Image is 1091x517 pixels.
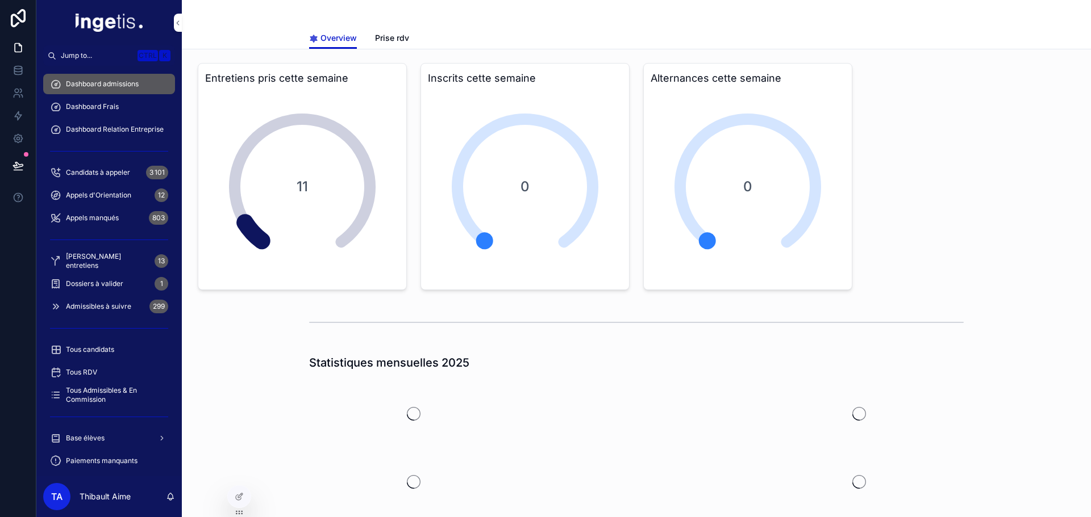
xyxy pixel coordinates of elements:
a: [PERSON_NAME] entretiens13 [43,251,175,271]
div: 299 [149,300,168,313]
span: Paiements manquants [66,456,138,465]
a: Dashboard admissions [43,74,175,94]
span: 0 [709,178,786,196]
div: 12 [155,188,168,202]
span: 11 [264,178,341,196]
span: Prise rdv [375,32,409,44]
a: Candidats à appeler3 101 [43,162,175,183]
span: Tous Admissibles & En Commission [66,386,164,404]
a: Admissibles à suivre299 [43,296,175,317]
span: Ctrl [138,50,158,61]
span: Candidats à appeler [66,168,130,177]
span: Dashboard Frais [66,102,119,111]
a: Appels manqués803 [43,208,175,228]
h3: Entretiens pris cette semaine [205,70,399,86]
span: Dashboard Relation Entreprise [66,125,164,134]
span: Dashboard admissions [66,79,139,89]
span: Jump to... [61,51,133,60]
a: Base élèves [43,428,175,448]
span: Base élèves [66,434,105,443]
a: Appels d'Orientation12 [43,185,175,205]
span: Tous RDV [66,368,97,377]
a: Tous Admissibles & En Commission [43,385,175,405]
div: 3 101 [146,166,168,179]
a: Overview [309,28,357,49]
div: 13 [155,254,168,268]
span: 0 [486,178,564,196]
div: 803 [149,211,168,225]
a: Prise rdv [375,28,409,51]
a: Tous candidats [43,339,175,360]
h3: Alternances cette semaine [651,70,845,86]
span: [PERSON_NAME] entretiens [66,252,150,270]
span: Appels d'Orientation [66,191,131,200]
h3: Inscrits cette semaine [428,70,622,86]
span: K [160,51,169,60]
div: scrollable content [36,66,182,476]
a: Tous RDV [43,362,175,383]
a: Dashboard Frais [43,96,175,117]
h1: Statistiques mensuelles 2025 [309,355,469,371]
span: Dossiers à valider [66,279,123,288]
a: Dossiers à valider1 [43,274,175,294]
span: TA [51,490,63,503]
a: Dashboard Relation Entreprise [43,119,175,140]
p: Thibault Aime [80,491,131,502]
div: 1 [155,277,168,291]
span: Appels manqués [66,213,119,222]
span: Admissibles à suivre [66,302,131,311]
span: Overview [320,32,357,44]
a: Paiements manquants [43,451,175,471]
img: App logo [76,14,143,32]
button: Jump to...CtrlK [43,45,175,66]
span: Tous candidats [66,345,114,354]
